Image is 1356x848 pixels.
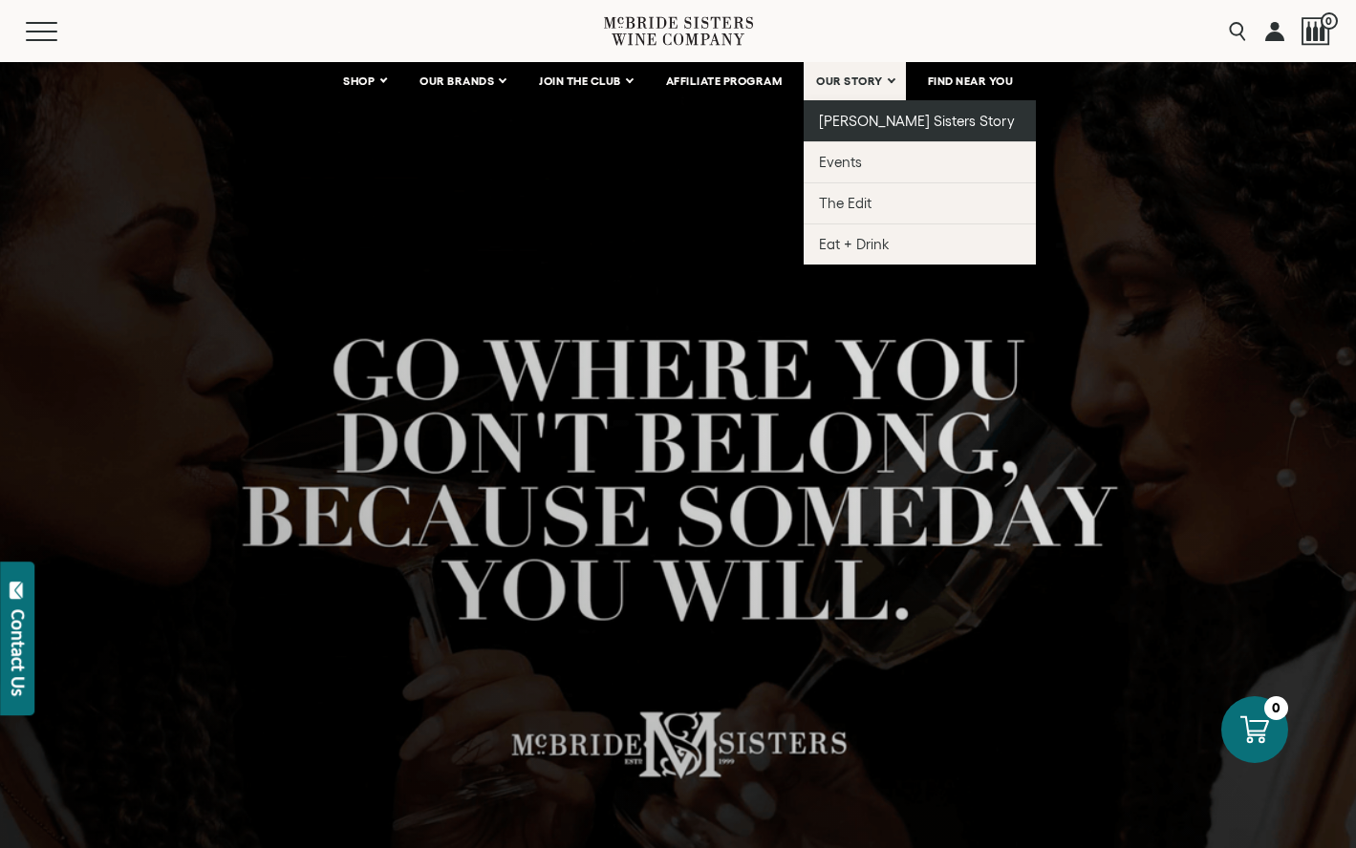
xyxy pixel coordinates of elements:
a: The Edit [804,182,1036,223]
span: AFFILIATE PROGRAM [666,74,783,88]
span: OUR STORY [816,74,883,88]
a: OUR BRANDS [407,62,517,100]
span: 0 [1321,12,1338,30]
a: Events [804,141,1036,182]
span: The Edit [819,195,872,211]
span: [PERSON_NAME] Sisters Story [819,113,1015,129]
a: OUR STORY [804,62,906,100]
a: SHOP [331,62,398,100]
a: FIND NEAR YOU [915,62,1026,100]
span: SHOP [343,74,376,88]
span: Eat + Drink [819,236,890,252]
span: Events [819,154,862,170]
a: JOIN THE CLUB [527,62,644,100]
div: 0 [1264,696,1288,720]
span: OUR BRANDS [420,74,494,88]
span: JOIN THE CLUB [539,74,621,88]
span: FIND NEAR YOU [928,74,1014,88]
a: AFFILIATE PROGRAM [654,62,795,100]
a: [PERSON_NAME] Sisters Story [804,100,1036,141]
button: Mobile Menu Trigger [26,22,95,41]
div: Contact Us [9,609,28,696]
a: Eat + Drink [804,223,1036,265]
